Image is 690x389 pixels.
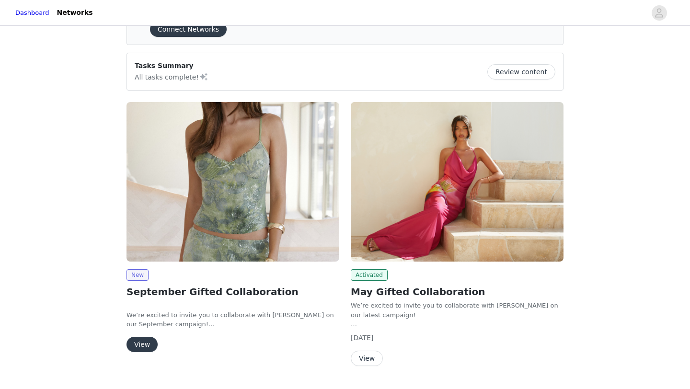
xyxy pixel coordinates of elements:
h2: September Gifted Collaboration [126,285,339,299]
span: Activated [351,269,388,281]
button: Review content [487,64,555,80]
button: View [351,351,383,366]
img: Peppermayo USA [126,102,339,262]
button: Connect Networks [150,22,227,37]
span: New [126,269,149,281]
h2: May Gifted Collaboration [351,285,563,299]
a: View [126,341,158,348]
p: We’re excited to invite you to collaborate with [PERSON_NAME] on our September campaign! [126,310,339,329]
div: avatar [655,5,664,21]
p: We’re excited to invite you to collaborate with [PERSON_NAME] on our latest campaign! [351,301,563,320]
a: Networks [51,2,99,23]
button: View [126,337,158,352]
span: [DATE] [351,334,373,342]
a: View [351,355,383,362]
p: All tasks complete! [135,71,208,82]
p: Tasks Summary [135,61,208,71]
img: Peppermayo USA [351,102,563,262]
a: Dashboard [15,8,49,18]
